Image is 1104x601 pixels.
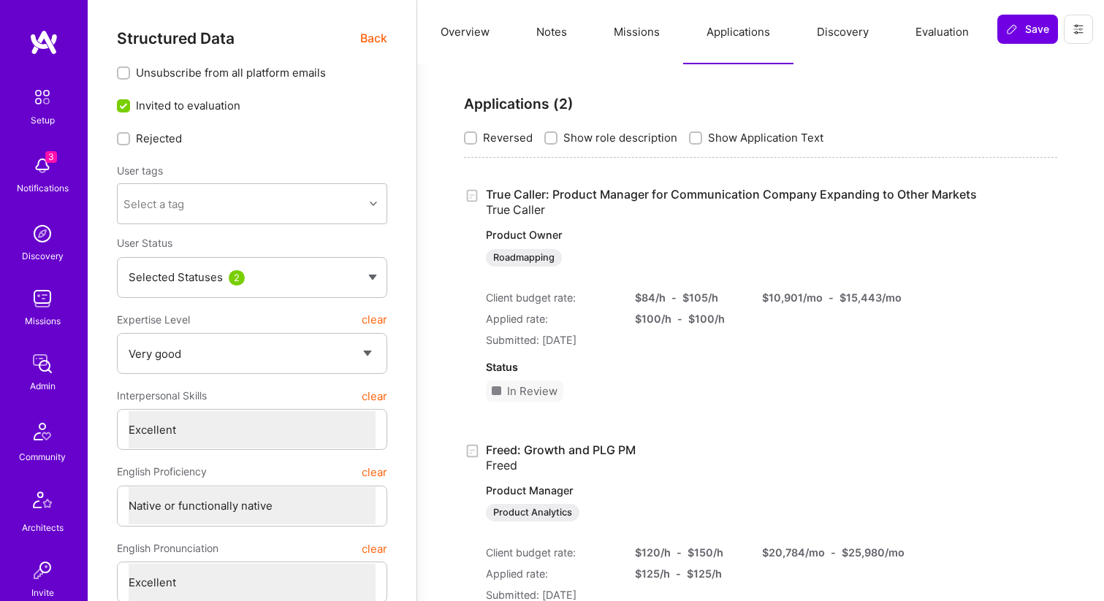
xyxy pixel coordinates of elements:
[464,443,486,459] div: Created
[368,275,377,280] img: caret
[671,290,677,305] div: -
[28,219,57,248] img: discovery
[25,414,60,449] img: Community
[563,130,677,145] span: Show role description
[486,290,617,305] div: Client budget rate:
[762,290,823,305] div: $ 10,901 /mo
[136,65,326,80] span: Unsubscribe from all platform emails
[370,200,377,207] i: icon Chevron
[31,112,55,128] div: Setup
[483,130,533,145] span: Reversed
[635,566,670,581] div: $ 125 /h
[829,290,834,305] div: -
[708,130,823,145] span: Show Application Text
[362,459,387,485] button: clear
[117,164,163,177] label: User tags
[831,545,836,560] div: -
[22,248,64,264] div: Discovery
[688,545,723,560] div: $ 150 /h
[31,585,54,600] div: Invite
[117,237,172,249] span: User Status
[117,535,218,562] span: English Pronunciation
[28,556,57,585] img: Invite
[486,228,977,242] p: Product Owner
[464,188,481,204] i: icon Application
[362,307,387,333] button: clear
[136,131,182,146] span: Rejected
[136,98,240,113] span: Invited to evaluation
[28,151,57,180] img: bell
[486,249,562,267] div: Roadmapping
[507,383,557,399] div: In Review
[762,545,825,560] div: $ 20,784 /mo
[486,332,977,348] div: Submitted: [DATE]
[464,187,486,204] div: Created
[486,443,872,522] a: Freed: Growth and PLG PMFreedProduct ManagerProduct Analytics
[25,313,61,329] div: Missions
[22,520,64,535] div: Architects
[688,311,725,326] div: $ 100 /h
[27,82,58,112] img: setup
[677,545,682,560] div: -
[682,290,718,305] div: $ 105 /h
[676,566,681,581] div: -
[117,459,207,485] span: English Proficiency
[362,535,387,562] button: clear
[486,202,545,217] span: True Caller
[486,566,617,581] div: Applied rate:
[486,311,617,326] div: Applied rate:
[687,566,722,581] div: $ 125 /h
[486,504,579,521] div: Product Analytics
[28,284,57,313] img: teamwork
[1006,22,1049,37] span: Save
[635,290,666,305] div: $ 84 /h
[486,545,617,560] div: Client budget rate:
[129,270,223,284] span: Selected Statuses
[840,290,902,305] div: $ 15,443 /mo
[45,151,57,163] span: 3
[464,443,481,459] i: icon Application
[464,95,574,112] strong: Applications ( 2 )
[635,311,671,326] div: $ 100 /h
[117,307,190,333] span: Expertise Level
[635,545,671,560] div: $ 120 /h
[30,378,56,394] div: Admin
[677,311,682,326] div: -
[17,180,69,196] div: Notifications
[842,545,905,560] div: $ 25,980 /mo
[486,458,517,472] span: Freed
[486,359,977,375] div: Status
[362,383,387,409] button: clear
[123,196,184,212] div: Select a tag
[117,383,207,409] span: Interpersonal Skills
[360,29,387,47] span: Back
[25,485,60,520] img: Architects
[486,483,872,498] p: Product Manager
[29,29,58,55] img: logo
[28,349,57,378] img: admin teamwork
[486,187,977,267] a: True Caller: Product Manager for Communication Company Expanding to Other MarketsTrue CallerProdu...
[997,15,1058,44] button: Save
[229,270,245,286] div: 2
[117,29,235,47] span: Structured Data
[19,449,66,464] div: Community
